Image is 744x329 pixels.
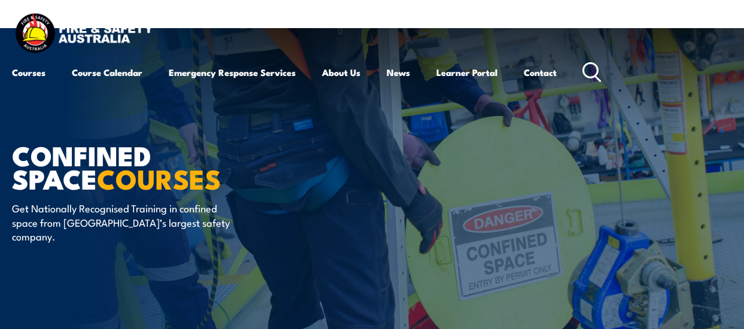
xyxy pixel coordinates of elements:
h1: Confined Space [12,143,308,190]
a: Emergency Response Services [169,58,296,87]
a: About Us [322,58,360,87]
a: Course Calendar [72,58,142,87]
a: Learner Portal [436,58,497,87]
a: Contact [524,58,557,87]
p: Get Nationally Recognised Training in confined space from [GEOGRAPHIC_DATA]’s largest safety comp... [12,201,230,243]
a: Courses [12,58,45,87]
strong: COURSES [97,157,221,199]
a: News [387,58,410,87]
